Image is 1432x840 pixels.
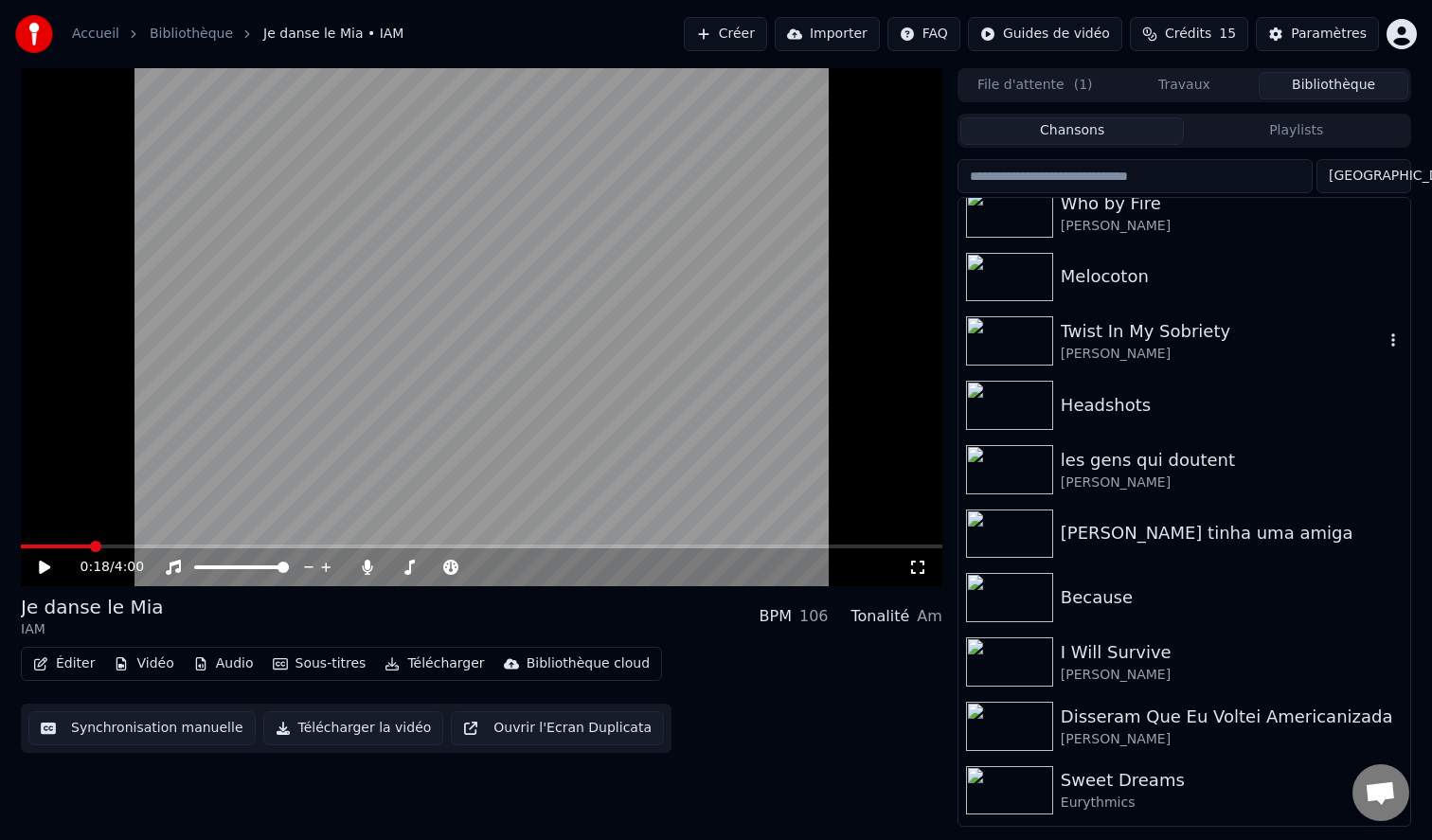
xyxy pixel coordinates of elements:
span: 0:18 [81,558,110,577]
button: Télécharger [377,651,492,677]
span: 15 [1219,25,1236,44]
button: Audio [186,651,261,677]
button: FAQ [887,17,960,51]
div: Twist In My Sobriety [1061,318,1384,345]
div: [PERSON_NAME] [1061,345,1384,364]
span: 4:00 [115,558,144,577]
button: Guides de vidéo [968,17,1122,51]
button: Créer [684,17,767,51]
div: Headshots [1061,392,1403,419]
div: [PERSON_NAME] [1061,474,1403,492]
nav: breadcrumb [72,25,403,44]
button: Chansons [960,117,1185,145]
div: Paramètres [1291,25,1367,44]
button: Bibliothèque [1259,72,1408,99]
div: Because [1061,584,1403,611]
button: Travaux [1110,72,1260,99]
span: Crédits [1165,25,1211,44]
div: 106 [799,605,829,628]
button: Importer [775,17,880,51]
a: Accueil [72,25,119,44]
img: youka [15,15,53,53]
div: Am [917,605,942,628]
div: BPM [760,605,792,628]
div: IAM [21,620,164,639]
button: Télécharger la vidéo [263,711,444,745]
div: [PERSON_NAME] [1061,217,1403,236]
button: Paramètres [1256,17,1379,51]
button: Vidéo [106,651,181,677]
button: Crédits15 [1130,17,1248,51]
button: Playlists [1184,117,1408,145]
div: Ouvrir le chat [1352,764,1409,821]
a: Bibliothèque [150,25,233,44]
div: [PERSON_NAME] [1061,666,1403,685]
div: I Will Survive [1061,639,1403,666]
div: Je danse le Mia [21,594,164,620]
button: Ouvrir l'Ecran Duplicata [451,711,664,745]
div: les gens qui doutent [1061,447,1403,474]
button: File d'attente [960,72,1110,99]
span: ( 1 ) [1074,76,1093,95]
div: Bibliothèque cloud [527,654,650,673]
div: [PERSON_NAME] tinha uma amiga [1061,520,1403,546]
div: Tonalité [851,605,910,628]
div: / [81,558,126,577]
button: Éditer [26,651,102,677]
div: Sweet Dreams [1061,767,1403,794]
div: Melocoton [1061,263,1403,290]
button: Sous-titres [265,651,374,677]
span: Je danse le Mia • IAM [263,25,403,44]
div: Eurythmics [1061,794,1403,813]
div: Disseram Que Eu Voltei Americanizada [1061,704,1403,730]
div: Who by Fire [1061,190,1403,217]
button: Synchronisation manuelle [28,711,256,745]
div: [PERSON_NAME] [1061,730,1403,749]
